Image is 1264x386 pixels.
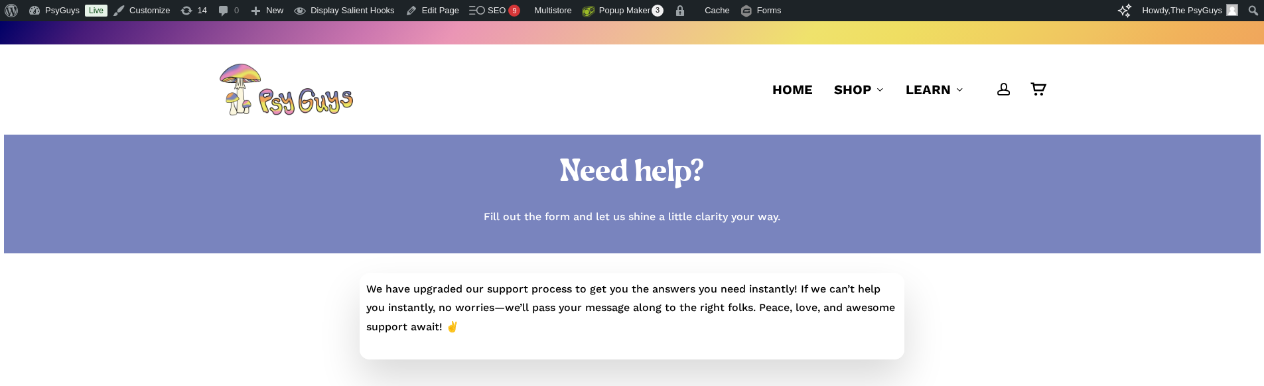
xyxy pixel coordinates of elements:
[484,208,780,227] p: Fill out the form and let us shine a little clarity your way.
[652,5,664,17] span: 3
[772,80,813,99] a: Home
[1226,4,1238,16] img: Avatar photo
[834,82,871,97] span: Shop
[762,44,1045,135] nav: Main Menu
[219,155,1045,192] h1: Need help?
[366,280,898,337] p: We have upgraded our support process to get you the answers you need instantly! If we can’t help ...
[85,5,107,17] a: Live
[834,80,884,99] a: Shop
[508,5,520,17] div: 9
[219,63,353,116] img: PsyGuys
[906,80,964,99] a: Learn
[772,82,813,97] span: Home
[906,82,951,97] span: Learn
[1170,5,1222,15] span: The PsyGuys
